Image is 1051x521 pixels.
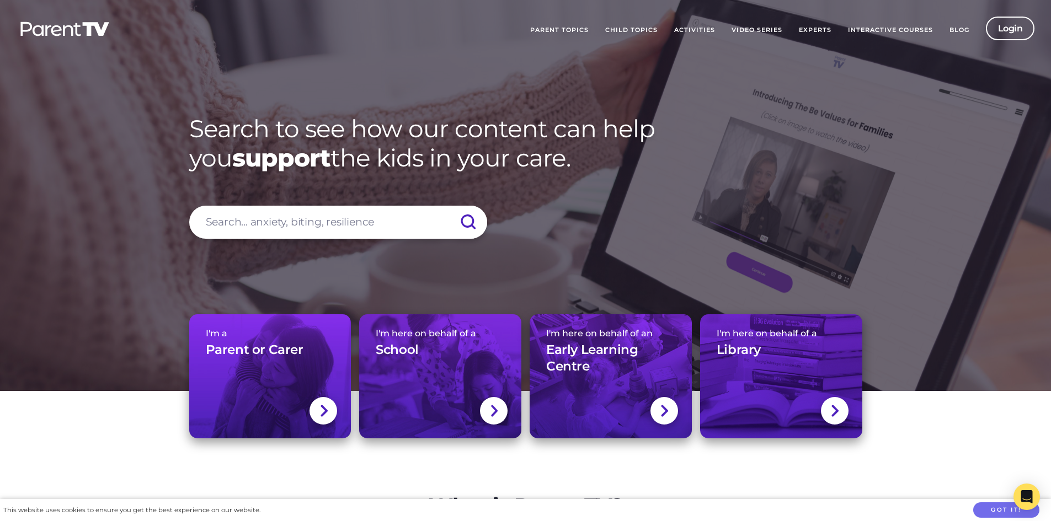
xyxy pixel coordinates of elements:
h2: What is ParentTV? [319,493,733,519]
img: svg+xml;base64,PHN2ZyBlbmFibGUtYmFja2dyb3VuZD0ibmV3IDAgMCAxNC44IDI1LjciIHZpZXdCb3g9IjAgMCAxNC44ID... [490,404,498,418]
span: I'm here on behalf of a [717,328,846,339]
a: Experts [791,17,840,44]
a: I'm aParent or Carer [189,314,351,438]
img: svg+xml;base64,PHN2ZyBlbmFibGUtYmFja2dyb3VuZD0ibmV3IDAgMCAxNC44IDI1LjciIHZpZXdCb3g9IjAgMCAxNC44ID... [319,404,328,418]
strong: support [232,143,330,173]
h3: School [376,342,419,358]
span: I'm here on behalf of an [546,328,675,339]
h3: Library [717,342,761,358]
a: Video Series [723,17,791,44]
a: I'm here on behalf of anEarly Learning Centre [530,314,692,438]
a: I'm here on behalf of aSchool [359,314,521,438]
img: svg+xml;base64,PHN2ZyBlbmFibGUtYmFja2dyb3VuZD0ibmV3IDAgMCAxNC44IDI1LjciIHZpZXdCb3g9IjAgMCAxNC44ID... [830,404,839,418]
span: I'm a [206,328,335,339]
a: I'm here on behalf of aLibrary [700,314,862,438]
img: parenttv-logo-white.4c85aaf.svg [19,21,110,37]
input: Submit [449,206,487,239]
a: Parent Topics [522,17,597,44]
div: This website uses cookies to ensure you get the best experience on our website. [3,504,260,516]
a: Child Topics [597,17,666,44]
h3: Early Learning Centre [546,342,675,375]
button: Got it! [973,502,1039,518]
a: Activities [666,17,723,44]
img: svg+xml;base64,PHN2ZyBlbmFibGUtYmFja2dyb3VuZD0ibmV3IDAgMCAxNC44IDI1LjciIHZpZXdCb3g9IjAgMCAxNC44ID... [660,404,668,418]
input: Search... anxiety, biting, resilience [189,206,487,239]
h1: Search to see how our content can help you the kids in your care. [189,114,862,173]
span: I'm here on behalf of a [376,328,505,339]
a: Blog [941,17,978,44]
h3: Parent or Carer [206,342,303,358]
div: Open Intercom Messenger [1013,484,1040,510]
a: Login [986,17,1035,40]
a: Interactive Courses [840,17,941,44]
